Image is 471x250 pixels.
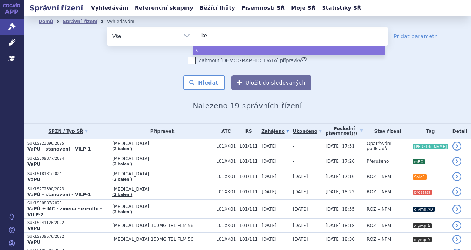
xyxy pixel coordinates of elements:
[449,124,471,139] th: Detail
[231,75,311,90] button: Uložit do sledovaných
[197,3,237,13] a: Běžící lhůty
[261,237,277,242] span: [DATE]
[261,207,277,212] span: [DATE]
[293,207,308,212] span: [DATE]
[320,3,363,13] a: Statistiky SŘ
[367,207,391,212] span: ROZ – NPM
[413,207,435,212] i: olympiAD
[367,189,391,194] span: ROZ – NPM
[293,237,308,242] span: [DATE]
[112,223,213,228] span: [MEDICAL_DATA] 100MG TBL FLM 56
[325,124,363,139] a: Poslednípísemnost(?)
[367,174,391,179] span: ROZ – NPM
[112,237,213,242] span: [MEDICAL_DATA] 150MG TBL FLM 56
[27,192,91,197] strong: VaPÚ - stanovení - VILP-1
[27,147,91,152] strong: VaPÚ - stanovení - VILP-1
[452,187,461,196] a: detail
[112,141,213,146] span: [MEDICAL_DATA]
[452,142,461,151] a: detail
[27,201,108,206] p: SUKLS80887/2023
[325,237,355,242] span: [DATE] 18:30
[27,156,108,161] p: SUKLS309877/2024
[409,124,449,139] th: Tag
[112,187,213,192] span: [MEDICAL_DATA]
[112,210,132,214] a: (2 balení)
[413,190,432,195] i: prostata
[27,240,40,245] strong: VaPÚ
[293,126,322,136] a: Ukončeno
[27,226,40,231] strong: VaPÚ
[112,204,213,209] span: [MEDICAL_DATA]
[413,237,432,242] i: olympiA
[216,174,236,179] span: L01XK01
[293,144,294,149] span: -
[89,3,131,13] a: Vyhledávání
[293,174,308,179] span: [DATE]
[112,162,132,166] a: (2 balení)
[39,19,53,24] a: Domů
[112,156,213,161] span: [MEDICAL_DATA]
[325,223,355,228] span: [DATE] 18:18
[261,126,289,136] a: Zahájeno
[261,144,277,149] span: [DATE]
[236,124,258,139] th: RS
[351,131,357,136] abbr: (?)
[394,33,437,40] a: Přidat parametr
[183,75,225,90] button: Hledat
[240,174,258,179] span: L01/111
[240,189,258,194] span: L01/111
[27,177,40,182] strong: VaPÚ
[193,46,385,55] li: k
[413,223,432,228] i: olympiA
[193,101,302,110] span: Nalezeno 19 správních řízení
[188,57,307,64] label: Zahrnout [DEMOGRAPHIC_DATA] přípravky
[261,223,277,228] span: [DATE]
[261,174,277,179] span: [DATE]
[261,189,277,194] span: [DATE]
[325,159,355,164] span: [DATE] 17:26
[452,221,461,230] a: detail
[112,171,213,177] span: [MEDICAL_DATA]
[112,177,132,181] a: (2 balení)
[240,237,258,242] span: L01/111
[108,124,213,139] th: Přípravek
[216,144,236,149] span: L01XK01
[216,159,236,164] span: L01XK01
[452,157,461,166] a: detail
[216,223,236,228] span: L01XK01
[112,147,132,151] a: (2 balení)
[452,172,461,181] a: detail
[112,193,132,197] a: (2 balení)
[363,124,408,139] th: Stav řízení
[293,159,294,164] span: -
[413,144,448,149] i: [PERSON_NAME]
[24,3,89,13] h2: Správní řízení
[240,144,258,149] span: L01/111
[240,159,258,164] span: L01/111
[133,3,196,13] a: Referenční skupiny
[452,205,461,214] a: detail
[216,237,236,242] span: L01XK01
[367,237,391,242] span: ROZ – NPM
[261,159,277,164] span: [DATE]
[213,124,236,139] th: ATC
[239,3,287,13] a: Písemnosti SŘ
[240,223,258,228] span: L01/111
[325,207,355,212] span: [DATE] 18:55
[289,3,318,13] a: Moje SŘ
[293,189,308,194] span: [DATE]
[216,207,236,212] span: L01XK01
[27,234,108,239] p: SUKLS239576/2022
[27,206,102,217] strong: VaPÚ + MC - změna - ex-offo - VILP-2
[27,187,108,192] p: SUKLS272390/2023
[325,144,355,149] span: [DATE] 17:31
[27,141,108,146] p: SUKLS223896/2025
[367,223,391,228] span: ROZ – NPM
[27,126,108,136] a: SPZN / Typ SŘ
[413,174,427,180] i: Solo1
[452,235,461,244] a: detail
[301,56,307,61] abbr: (?)
[216,189,236,194] span: L01XK01
[325,174,355,179] span: [DATE] 17:16
[27,162,40,167] strong: VaPÚ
